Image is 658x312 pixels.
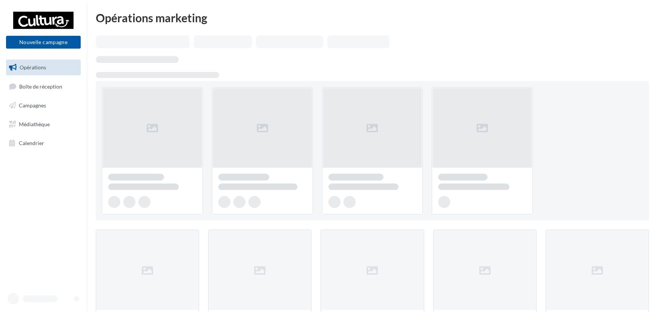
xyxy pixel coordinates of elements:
a: Campagnes [5,98,82,113]
a: Médiathèque [5,116,82,132]
span: Calendrier [19,139,44,146]
button: Nouvelle campagne [6,36,81,49]
a: Calendrier [5,135,82,151]
a: Boîte de réception [5,78,82,95]
a: Opérations [5,60,82,75]
span: Médiathèque [19,121,50,127]
span: Opérations [20,64,46,70]
div: Opérations marketing [96,12,649,23]
span: Campagnes [19,102,46,109]
span: Boîte de réception [19,83,62,89]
